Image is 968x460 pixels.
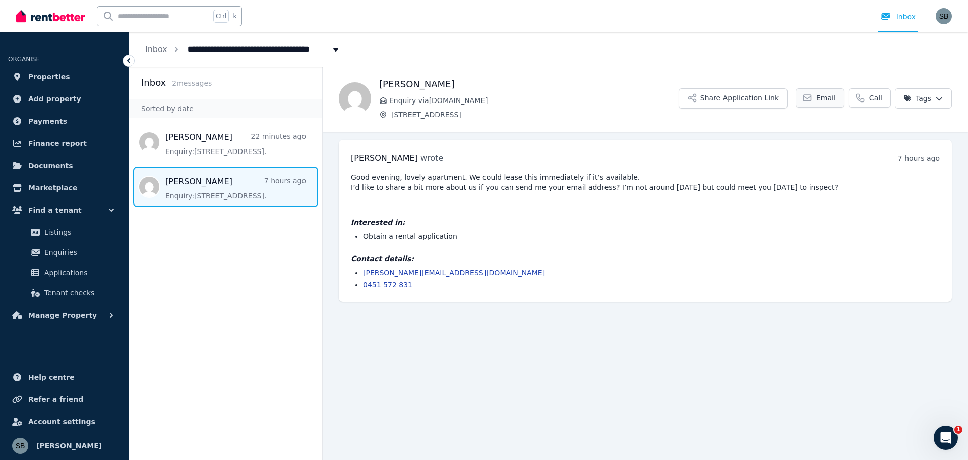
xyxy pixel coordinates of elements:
h4: Interested in: [351,217,940,227]
span: Account settings [28,416,95,428]
span: k [233,12,236,20]
img: RentBetter [16,9,85,24]
span: Payments [28,115,67,127]
a: Finance report [8,133,120,154]
span: 1 [954,426,962,434]
button: Manage Property [8,305,120,325]
span: Manage Property [28,309,97,321]
h2: Inbox [141,76,166,90]
img: Sam Berrell [12,438,28,454]
div: Sorted by date [129,99,322,118]
span: Documents [28,160,73,172]
span: Refer a friend [28,393,83,405]
span: Applications [44,267,112,279]
a: Add property [8,89,120,109]
a: Tenant checks [12,283,116,303]
div: Inbox [880,12,916,22]
span: Properties [28,71,70,83]
span: Add property [28,93,81,105]
span: [STREET_ADDRESS] [391,110,679,120]
h1: [PERSON_NAME] [379,77,679,91]
a: Applications [12,263,116,283]
a: Refer a friend [8,389,120,410]
span: [PERSON_NAME] [36,440,102,452]
span: Listings [44,226,112,238]
span: Enquiry via [DOMAIN_NAME] [389,95,679,106]
a: Listings [12,222,116,242]
span: Ctrl [213,10,229,23]
button: Share Application Link [679,88,788,109]
a: 0451 572 831 [363,281,412,289]
h4: Contact details: [351,253,940,264]
span: Tenant checks [44,287,112,299]
span: ORGANISE [8,56,40,63]
a: Payments [8,111,120,131]
a: Email [796,88,844,108]
a: Call [849,88,891,108]
a: Help centre [8,367,120,387]
nav: Breadcrumb [129,32,357,67]
span: Help centre [28,371,75,383]
button: Find a tenant [8,200,120,220]
a: Enquiries [12,242,116,263]
a: Properties [8,67,120,87]
span: 2 message s [172,79,212,87]
img: John [339,82,371,115]
li: Obtain a rental application [363,231,940,241]
span: Email [816,93,836,103]
a: [PERSON_NAME]7 hours agoEnquiry:[STREET_ADDRESS]. [165,176,306,201]
a: [PERSON_NAME]22 minutes agoEnquiry:[STREET_ADDRESS]. [165,131,306,157]
a: Documents [8,156,120,176]
span: [PERSON_NAME] [351,153,418,163]
span: Enquiries [44,246,112,259]
time: 7 hours ago [898,154,940,162]
span: Tags [903,93,931,104]
a: [PERSON_NAME][EMAIL_ADDRESS][DOMAIN_NAME] [363,269,545,277]
a: Account settings [8,412,120,432]
span: wrote [420,153,443,163]
span: Find a tenant [28,204,82,216]
pre: Good evening, lovely apartment. We could lease this immediately if it’s available. I’d like to sh... [351,172,940,192]
a: Inbox [145,44,167,54]
img: Sam Berrell [936,8,952,24]
span: Marketplace [28,182,77,194]
span: Call [869,93,882,103]
button: Tags [895,88,952,109]
a: Marketplace [8,178,120,198]
nav: Message list [129,118,322,211]
iframe: Intercom live chat [934,426,958,450]
span: Finance report [28,137,87,149]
